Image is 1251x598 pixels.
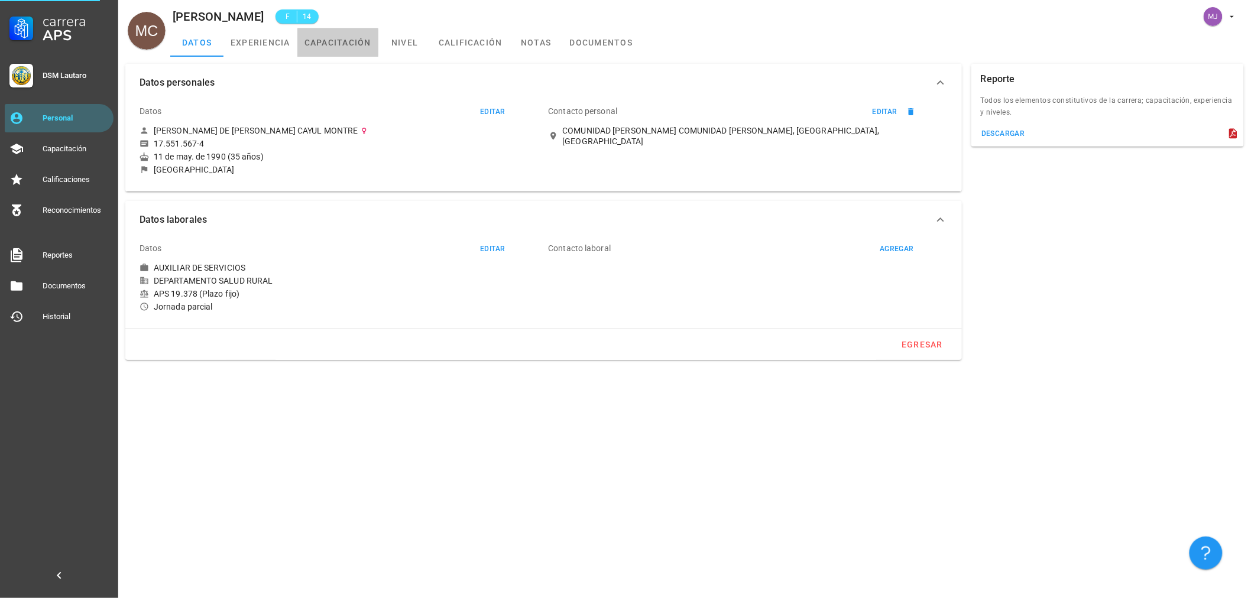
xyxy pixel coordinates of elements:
[283,11,292,22] span: F
[479,108,505,116] div: editar
[43,175,109,184] div: Calificaciones
[140,234,162,262] div: Datos
[432,28,510,57] a: calificación
[549,97,618,125] div: Contacto personal
[125,64,962,102] button: Datos personales
[43,144,109,154] div: Capacitación
[479,245,505,253] div: editar
[971,95,1244,125] div: Todos los elementos constitutivos de la carrera; capacitación, experiencia y niveles.
[981,129,1025,138] div: descargar
[173,10,264,23] div: [PERSON_NAME]
[378,28,432,57] a: nivel
[976,125,1030,142] button: descargar
[140,74,934,91] span: Datos personales
[302,11,312,22] span: 14
[474,243,510,255] button: editar
[896,334,948,355] button: egresar
[43,113,109,123] div: Personal
[549,234,611,262] div: Contacto laboral
[5,272,114,300] a: Documentos
[5,241,114,269] a: Reportes
[135,12,158,50] span: MC
[154,125,358,136] div: [PERSON_NAME] DE [PERSON_NAME] CAYUL MONTRE
[5,135,114,163] a: Capacitación
[223,28,297,57] a: experiencia
[170,28,223,57] a: datos
[140,97,162,125] div: Datos
[140,275,539,286] div: DEPARTAMENTO SALUD RURAL
[154,164,235,175] div: [GEOGRAPHIC_DATA]
[901,340,943,349] div: egresar
[563,28,640,57] a: documentos
[981,64,1015,95] div: Reporte
[510,28,563,57] a: notas
[874,243,919,255] button: agregar
[43,206,109,215] div: Reconocimientos
[5,104,114,132] a: Personal
[43,281,109,291] div: Documentos
[563,125,948,147] div: COMUNIDAD [PERSON_NAME] COMUNIDAD [PERSON_NAME], [GEOGRAPHIC_DATA], [GEOGRAPHIC_DATA]
[154,138,204,149] div: 17.551.567-4
[140,212,934,228] span: Datos laborales
[154,262,245,273] div: AUXILIAR DE SERVICIOS
[128,12,166,50] div: avatar
[140,151,539,162] div: 11 de may. de 1990 (35 años)
[125,201,962,239] button: Datos laborales
[879,245,914,253] div: agregar
[43,251,109,260] div: Reportes
[5,196,114,225] a: Reconocimientos
[474,106,510,118] button: editar
[867,106,903,118] button: editar
[43,312,109,321] div: Historial
[1204,7,1223,26] div: avatar
[43,14,109,28] div: Carrera
[872,108,897,116] div: editar
[549,125,948,147] a: COMUNIDAD [PERSON_NAME] COMUNIDAD [PERSON_NAME], [GEOGRAPHIC_DATA], [GEOGRAPHIC_DATA]
[140,288,539,299] div: APS 19.378 (Plazo fijo)
[43,71,109,80] div: DSM Lautaro
[5,165,114,194] a: Calificaciones
[5,303,114,331] a: Historial
[297,28,378,57] a: capacitación
[140,301,539,312] div: Jornada parcial
[43,28,109,43] div: APS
